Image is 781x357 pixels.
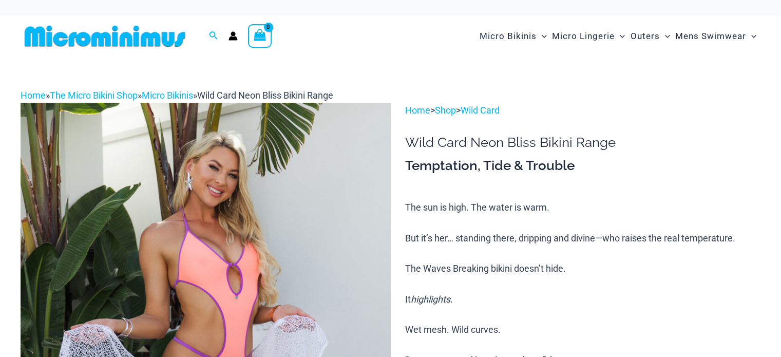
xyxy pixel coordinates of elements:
[405,103,760,118] p: > >
[461,105,500,116] a: Wild Card
[142,90,193,101] a: Micro Bikinis
[477,21,549,52] a: Micro BikinisMenu ToggleMenu Toggle
[673,21,759,52] a: Mens SwimwearMenu ToggleMenu Toggle
[480,23,537,49] span: Micro Bikinis
[631,23,660,49] span: Outers
[537,23,547,49] span: Menu Toggle
[248,24,272,48] a: View Shopping Cart, empty
[21,90,46,101] a: Home
[675,23,746,49] span: Mens Swimwear
[405,105,430,116] a: Home
[615,23,625,49] span: Menu Toggle
[475,19,760,53] nav: Site Navigation
[552,23,615,49] span: Micro Lingerie
[405,135,760,151] h1: Wild Card Neon Bliss Bikini Range
[746,23,756,49] span: Menu Toggle
[435,105,456,116] a: Shop
[549,21,627,52] a: Micro LingerieMenu ToggleMenu Toggle
[411,294,450,305] i: highlights
[405,157,760,175] h3: Temptation, Tide & Trouble
[228,31,238,41] a: Account icon link
[21,90,333,101] span: » » »
[628,21,673,52] a: OutersMenu ToggleMenu Toggle
[50,90,138,101] a: The Micro Bikini Shop
[197,90,333,101] span: Wild Card Neon Bliss Bikini Range
[209,30,218,43] a: Search icon link
[660,23,670,49] span: Menu Toggle
[21,25,189,48] img: MM SHOP LOGO FLAT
